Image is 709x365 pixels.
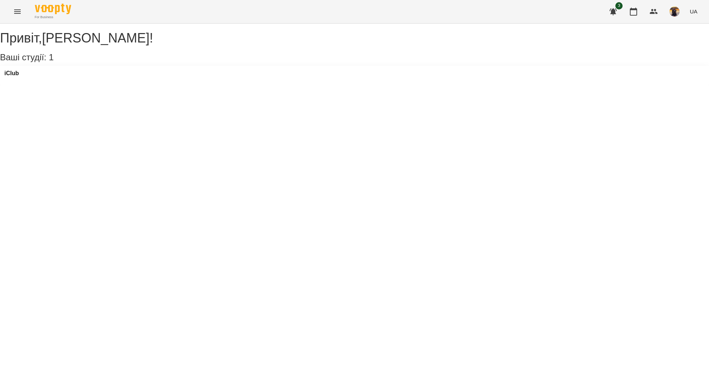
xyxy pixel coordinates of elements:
[49,52,53,62] span: 1
[9,3,26,20] button: Menu
[615,2,623,9] span: 3
[35,15,71,20] span: For Business
[4,70,19,77] a: iClub
[35,4,71,14] img: Voopty Logo
[669,7,680,17] img: d9e4fe055f4d09e87b22b86a2758fb91.jpg
[687,5,700,18] button: UA
[690,8,697,15] span: UA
